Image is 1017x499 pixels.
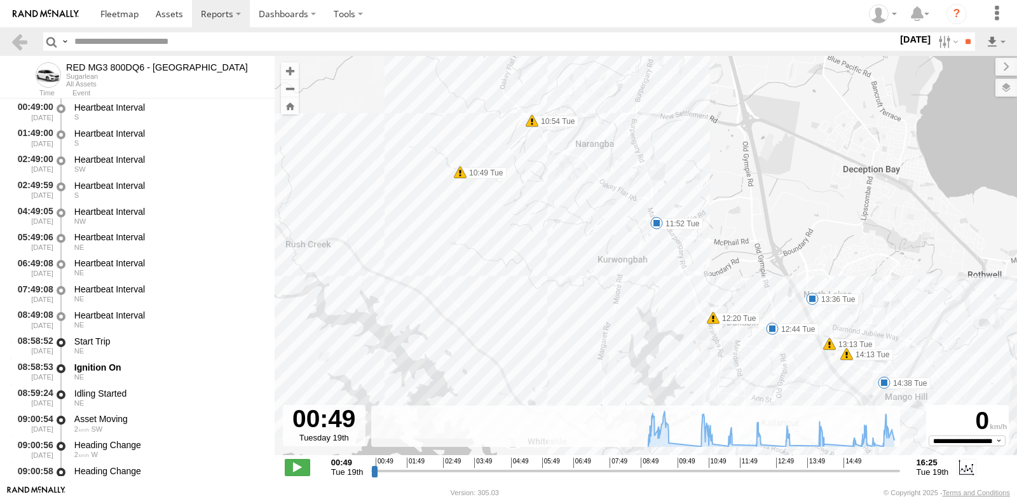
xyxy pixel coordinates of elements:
[10,334,55,357] div: 08:58:52 [DATE]
[331,467,364,477] span: Tue 19th Aug 2025
[285,459,310,475] label: Play/Stop
[807,458,825,468] span: 13:49
[74,399,84,407] span: Heading: 32
[74,113,79,121] span: Heading: 191
[281,62,299,79] button: Zoom in
[917,458,949,467] strong: 16:25
[641,458,659,468] span: 08:49
[10,152,55,175] div: 02:49:00 [DATE]
[474,458,492,468] span: 03:49
[985,32,1007,51] label: Export results as...
[331,458,364,467] strong: 00:49
[281,79,299,97] button: Zoom out
[10,437,55,461] div: 09:00:56 [DATE]
[74,231,263,243] div: Heartbeat Interval
[74,128,263,139] div: Heartbeat Interval
[10,230,55,254] div: 05:49:06 [DATE]
[91,451,97,458] span: Heading: 277
[10,32,29,51] a: Back to previous Page
[10,308,55,331] div: 08:49:08 [DATE]
[610,458,627,468] span: 07:49
[74,362,263,373] div: Ignition On
[281,97,299,114] button: Zoom Home
[10,282,55,305] div: 07:49:08 [DATE]
[60,32,70,51] label: Search Query
[66,72,248,80] div: Sugarlean
[74,284,263,295] div: Heartbeat Interval
[884,489,1010,496] div: © Copyright 2025 -
[10,178,55,202] div: 02:49:59 [DATE]
[66,80,248,88] div: All Assets
[898,32,933,46] label: [DATE]
[74,206,263,217] div: Heartbeat Interval
[532,116,578,127] label: 10:54 Tue
[10,412,55,435] div: 09:00:54 [DATE]
[91,425,102,433] span: Heading: 219
[943,489,1010,496] a: Terms and Conditions
[72,90,275,97] div: Event
[542,458,560,468] span: 05:49
[74,373,84,381] span: Heading: 32
[13,10,79,18] img: rand-logo.svg
[864,4,901,24] div: Yiannis Kaplandis
[451,489,499,496] div: Version: 305.03
[847,349,893,360] label: 14:13 Tue
[928,407,1007,435] div: 0
[74,465,263,477] div: Heading Change
[74,180,263,191] div: Heartbeat Interval
[10,90,55,97] div: Time
[407,458,425,468] span: 01:49
[74,191,79,199] span: Heading: 190
[376,458,393,468] span: 00:49
[74,413,263,425] div: Asset Moving
[74,321,84,329] span: Heading: 32
[772,324,819,335] label: 12:44 Tue
[74,257,263,269] div: Heartbeat Interval
[74,165,86,173] span: Heading: 240
[74,451,90,458] span: 2
[74,439,263,451] div: Heading Change
[74,102,263,113] div: Heartbeat Interval
[776,458,794,468] span: 12:49
[74,347,84,355] span: Heading: 32
[946,4,967,24] i: ?
[74,139,79,147] span: Heading: 191
[10,100,55,123] div: 00:49:00 [DATE]
[74,310,263,321] div: Heartbeat Interval
[678,458,695,468] span: 09:49
[10,360,55,383] div: 08:58:53 [DATE]
[74,217,86,225] span: Heading: 308
[917,467,949,477] span: Tue 19th Aug 2025
[10,126,55,149] div: 01:49:00 [DATE]
[443,458,461,468] span: 02:49
[657,218,703,229] label: 11:52 Tue
[460,167,507,179] label: 10:49 Tue
[74,295,84,303] span: Heading: 57
[10,463,55,487] div: 09:00:58 [DATE]
[713,313,760,324] label: 12:20 Tue
[10,204,55,228] div: 04:49:05 [DATE]
[829,339,876,350] label: 13:13 Tue
[843,458,861,468] span: 14:49
[74,154,263,165] div: Heartbeat Interval
[66,62,248,72] div: RED MG3 800DQ6 - QLD North - View Asset History
[740,458,758,468] span: 11:49
[74,425,90,433] span: 2
[74,269,84,277] span: Heading: 57
[812,294,859,305] label: 13:36 Tue
[7,486,65,499] a: Visit our Website
[74,336,263,347] div: Start Trip
[74,243,84,251] span: Heading: 57
[511,458,529,468] span: 04:49
[884,378,931,389] label: 14:38 Tue
[10,386,55,409] div: 08:59:24 [DATE]
[709,458,727,468] span: 10:49
[933,32,960,51] label: Search Filter Options
[10,256,55,279] div: 06:49:08 [DATE]
[573,458,591,468] span: 06:49
[74,388,263,399] div: Idling Started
